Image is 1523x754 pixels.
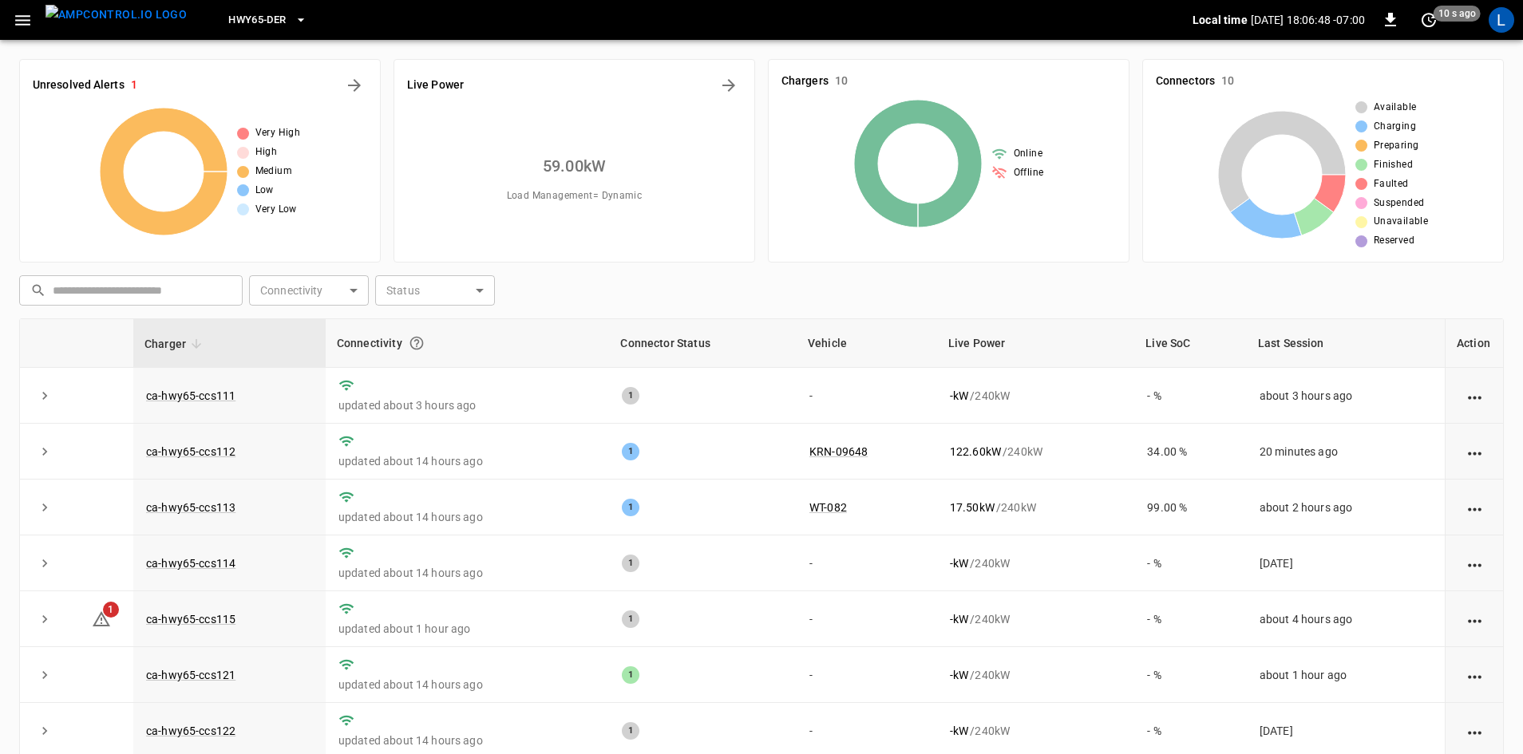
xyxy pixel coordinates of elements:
p: 17.50 kW [950,499,995,515]
a: ca-hwy65-ccs122 [146,724,235,737]
td: 99.00 % [1134,480,1247,535]
div: 1 [622,443,639,460]
p: updated about 1 hour ago [338,621,597,637]
td: [DATE] [1247,535,1445,591]
span: Unavailable [1374,214,1428,230]
p: updated about 14 hours ago [338,565,597,581]
td: - [797,647,937,703]
div: / 240 kW [950,444,1121,460]
td: - % [1134,535,1247,591]
div: 1 [622,499,639,516]
span: Reserved [1374,233,1414,249]
td: - % [1134,591,1247,647]
div: 1 [622,722,639,740]
span: Very High [255,125,301,141]
h6: 1 [131,77,137,94]
p: 122.60 kW [950,444,1001,460]
td: about 2 hours ago [1247,480,1445,535]
th: Last Session [1247,319,1445,368]
button: set refresh interval [1416,7,1442,33]
div: 1 [622,610,639,628]
div: / 240 kW [950,723,1121,739]
div: action cell options [1465,499,1485,515]
button: expand row [33,607,57,631]
button: HWY65-DER [222,5,313,36]
span: Charger [144,334,207,353]
p: [DATE] 18:06:48 -07:00 [1251,12,1365,28]
span: Low [255,183,274,199]
span: Preparing [1374,138,1419,154]
span: Suspended [1374,195,1425,211]
p: - kW [950,667,968,683]
span: Faulted [1374,176,1409,192]
p: updated about 14 hours ago [338,509,597,525]
span: 1 [103,602,119,618]
td: 34.00 % [1134,424,1247,480]
td: - % [1134,647,1247,703]
button: expand row [33,719,57,743]
p: updated about 3 hours ago [338,397,597,413]
button: Energy Overview [716,73,742,98]
button: Connection between the charger and our software. [402,329,431,357]
div: action cell options [1465,611,1485,627]
a: ca-hwy65-ccs115 [146,613,235,626]
td: - [797,591,937,647]
td: - % [1134,368,1247,424]
div: 1 [622,555,639,572]
div: profile-icon [1489,7,1514,33]
td: 20 minutes ago [1247,424,1445,480]
div: action cell options [1465,723,1485,739]
a: ca-hwy65-ccs114 [146,557,235,570]
span: Online [1014,146,1042,162]
h6: Live Power [407,77,464,94]
h6: Chargers [781,73,829,90]
a: KRN-09648 [809,445,868,458]
p: updated about 14 hours ago [338,732,597,748]
h6: Connectors [1156,73,1215,90]
span: Available [1374,100,1417,116]
a: ca-hwy65-ccs112 [146,445,235,458]
th: Action [1445,319,1503,368]
p: - kW [950,555,968,571]
button: expand row [33,440,57,464]
div: Connectivity [337,329,599,357]
th: Live SoC [1134,319,1247,368]
p: - kW [950,611,968,627]
span: High [255,144,278,160]
div: action cell options [1465,388,1485,404]
button: expand row [33,663,57,687]
span: Very Low [255,202,297,218]
button: expand row [33,551,57,575]
span: Charging [1374,119,1416,135]
span: HWY65-DER [228,11,286,30]
div: 1 [622,666,639,684]
div: / 240 kW [950,388,1121,404]
h6: 10 [1221,73,1234,90]
div: / 240 kW [950,667,1121,683]
p: updated about 14 hours ago [338,677,597,693]
div: / 240 kW [950,555,1121,571]
td: about 3 hours ago [1247,368,1445,424]
span: Finished [1374,157,1413,173]
a: WT-082 [809,501,847,514]
span: Load Management = Dynamic [507,188,643,204]
p: - kW [950,723,968,739]
a: ca-hwy65-ccs113 [146,501,235,514]
div: action cell options [1465,444,1485,460]
th: Connector Status [609,319,796,368]
a: ca-hwy65-ccs121 [146,669,235,681]
h6: Unresolved Alerts [33,77,125,94]
a: 1 [92,612,111,625]
div: action cell options [1465,555,1485,571]
span: Medium [255,164,292,180]
img: ampcontrol.io logo [45,5,187,25]
td: about 1 hour ago [1247,647,1445,703]
p: updated about 14 hours ago [338,453,597,469]
td: - [797,368,937,424]
h6: 10 [835,73,848,90]
span: 10 s ago [1434,6,1481,22]
div: 1 [622,387,639,405]
th: Live Power [937,319,1134,368]
div: / 240 kW [950,611,1121,627]
span: Offline [1014,165,1044,181]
